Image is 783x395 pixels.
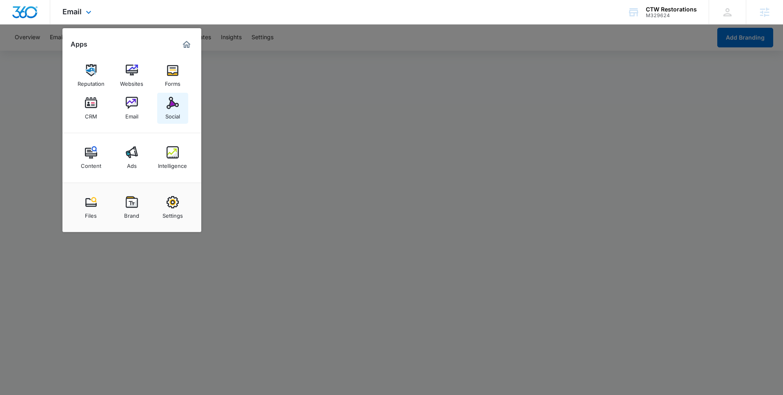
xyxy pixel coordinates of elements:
[162,208,183,219] div: Settings
[116,142,147,173] a: Ads
[116,93,147,124] a: Email
[78,76,105,87] div: Reputation
[81,158,101,169] div: Content
[165,109,180,120] div: Social
[76,192,107,223] a: Files
[157,192,188,223] a: Settings
[62,7,82,16] span: Email
[116,60,147,91] a: Websites
[180,38,193,51] a: Marketing 360® Dashboard
[157,93,188,124] a: Social
[127,158,137,169] div: Ads
[116,192,147,223] a: Brand
[157,142,188,173] a: Intelligence
[157,60,188,91] a: Forms
[76,142,107,173] a: Content
[76,93,107,124] a: CRM
[165,76,180,87] div: Forms
[76,60,107,91] a: Reputation
[85,109,97,120] div: CRM
[646,6,697,13] div: account name
[71,40,87,48] h2: Apps
[120,76,143,87] div: Websites
[85,208,97,219] div: Files
[125,109,138,120] div: Email
[158,158,187,169] div: Intelligence
[124,208,139,219] div: Brand
[646,13,697,18] div: account id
